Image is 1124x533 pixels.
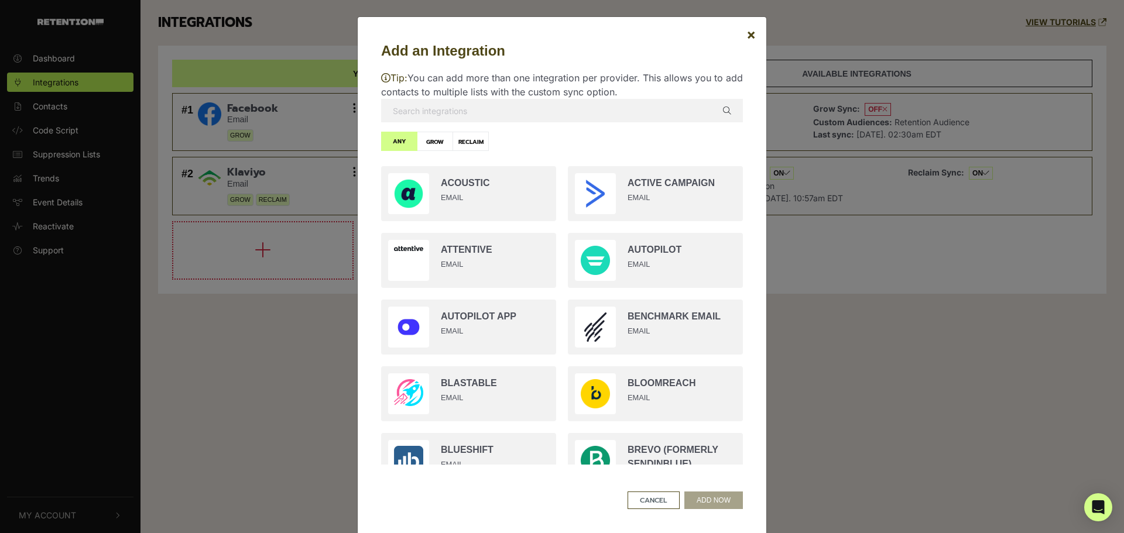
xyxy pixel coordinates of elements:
h5: Add an Integration [381,40,743,61]
span: Tip: [381,72,407,84]
input: Search integrations [381,99,743,122]
p: You can add more than one integration per provider. This allows you to add contacts to multiple l... [381,71,743,99]
label: RECLAIM [453,132,489,151]
span: × [746,26,756,43]
label: ANY [381,132,417,151]
button: Close [737,18,765,51]
label: GROW [417,132,453,151]
div: Open Intercom Messenger [1084,493,1112,521]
